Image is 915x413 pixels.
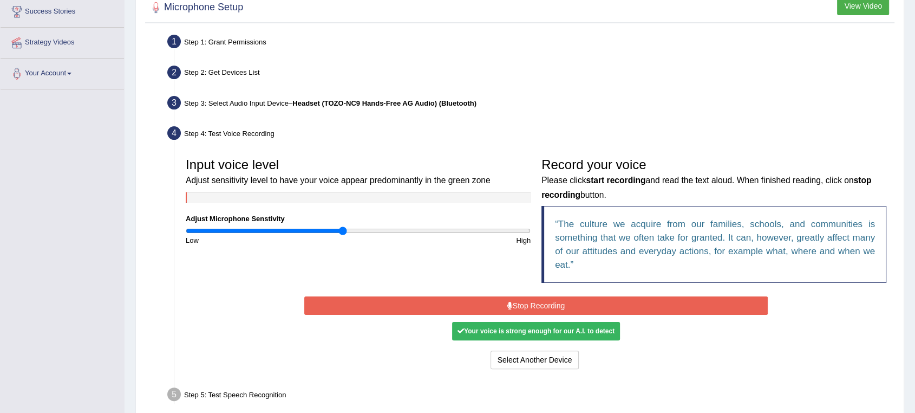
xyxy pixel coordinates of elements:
[162,384,899,408] div: Step 5: Test Speech Recognition
[162,62,899,86] div: Step 2: Get Devices List
[541,176,871,199] b: stop recording
[358,235,537,246] div: High
[186,214,285,224] label: Adjust Microphone Senstivity
[162,123,899,147] div: Step 4: Test Voice Recording
[304,296,768,315] button: Stop Recording
[1,28,124,55] a: Strategy Videos
[555,219,875,270] q: The culture we acquire from our families, schools, and communities is something that we often tak...
[186,158,531,186] h3: Input voice level
[186,176,491,185] small: Adjust sensitivity level to have your voice appear predominantly in the green zone
[292,99,476,107] b: Headset (TOZO-NC9 Hands-Free AG Audio) (Bluetooth)
[586,176,645,185] b: start recording
[289,99,476,107] span: –
[162,31,899,55] div: Step 1: Grant Permissions
[1,59,124,86] a: Your Account
[541,158,886,201] h3: Record your voice
[162,93,899,117] div: Step 3: Select Audio Input Device
[180,235,358,246] div: Low
[491,351,579,369] button: Select Another Device
[541,176,871,199] small: Please click and read the text aloud. When finished reading, click on button.
[452,322,620,340] div: Your voice is strong enough for our A.I. to detect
